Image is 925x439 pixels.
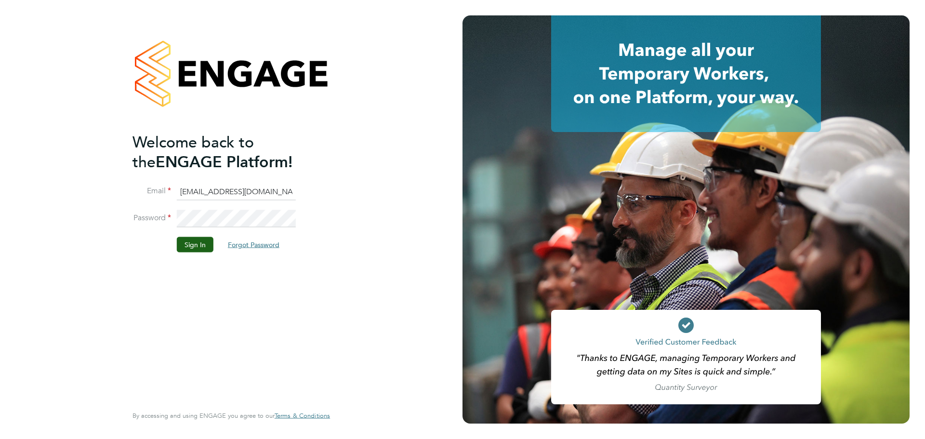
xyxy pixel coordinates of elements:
a: Terms & Conditions [275,412,330,420]
input: Enter your work email... [177,183,296,200]
span: By accessing and using ENGAGE you agree to our [132,412,330,420]
button: Forgot Password [220,237,287,252]
label: Password [132,213,171,223]
button: Sign In [177,237,213,252]
span: Welcome back to the [132,133,254,171]
label: Email [132,186,171,196]
h2: ENGAGE Platform! [132,132,320,172]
